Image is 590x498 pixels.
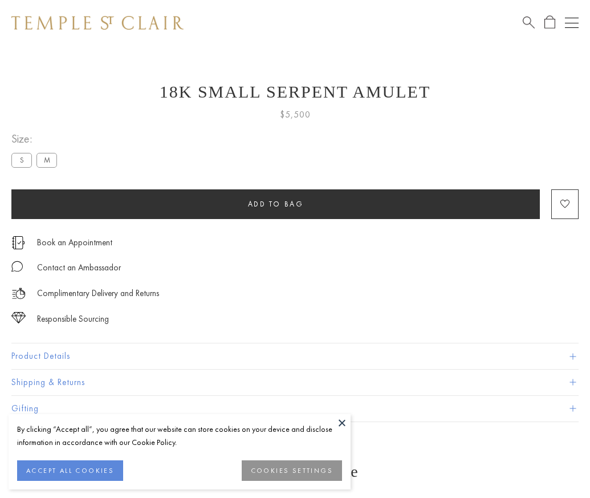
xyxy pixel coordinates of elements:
[11,343,579,369] button: Product Details
[11,396,579,422] button: Gifting
[37,236,112,249] a: Book an Appointment
[37,261,121,275] div: Contact an Ambassador
[11,370,579,395] button: Shipping & Returns
[17,460,123,481] button: ACCEPT ALL COOKIES
[36,153,57,167] label: M
[11,236,25,249] img: icon_appointment.svg
[11,286,26,301] img: icon_delivery.svg
[11,312,26,323] img: icon_sourcing.svg
[280,107,311,122] span: $5,500
[523,15,535,30] a: Search
[17,423,342,449] div: By clicking “Accept all”, you agree that our website can store cookies on your device and disclos...
[11,189,540,219] button: Add to bag
[37,286,159,301] p: Complimentary Delivery and Returns
[544,15,555,30] a: Open Shopping Bag
[248,199,304,209] span: Add to bag
[11,129,62,148] span: Size:
[11,153,32,167] label: S
[565,16,579,30] button: Open navigation
[11,16,184,30] img: Temple St. Clair
[11,261,23,272] img: MessageIcon-01_2.svg
[37,312,109,326] div: Responsible Sourcing
[11,82,579,102] h1: 18K Small Serpent Amulet
[242,460,342,481] button: COOKIES SETTINGS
